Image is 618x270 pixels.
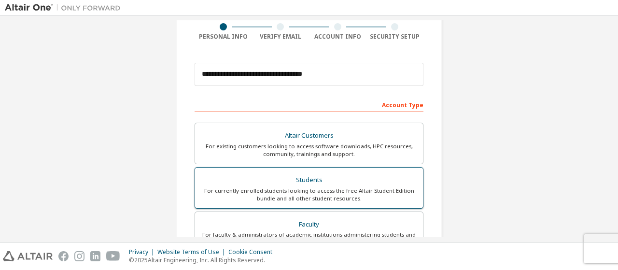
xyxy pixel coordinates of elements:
[201,218,417,231] div: Faculty
[201,187,417,202] div: For currently enrolled students looking to access the free Altair Student Edition bundle and all ...
[74,251,84,261] img: instagram.svg
[309,33,366,41] div: Account Info
[201,142,417,158] div: For existing customers looking to access software downloads, HPC resources, community, trainings ...
[129,248,157,256] div: Privacy
[129,256,278,264] p: © 2025 Altair Engineering, Inc. All Rights Reserved.
[201,129,417,142] div: Altair Customers
[201,231,417,246] div: For faculty & administrators of academic institutions administering students and accessing softwa...
[90,251,100,261] img: linkedin.svg
[366,33,424,41] div: Security Setup
[157,248,228,256] div: Website Terms of Use
[3,251,53,261] img: altair_logo.svg
[58,251,69,261] img: facebook.svg
[201,173,417,187] div: Students
[5,3,126,13] img: Altair One
[228,248,278,256] div: Cookie Consent
[106,251,120,261] img: youtube.svg
[252,33,309,41] div: Verify Email
[195,97,423,112] div: Account Type
[195,33,252,41] div: Personal Info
